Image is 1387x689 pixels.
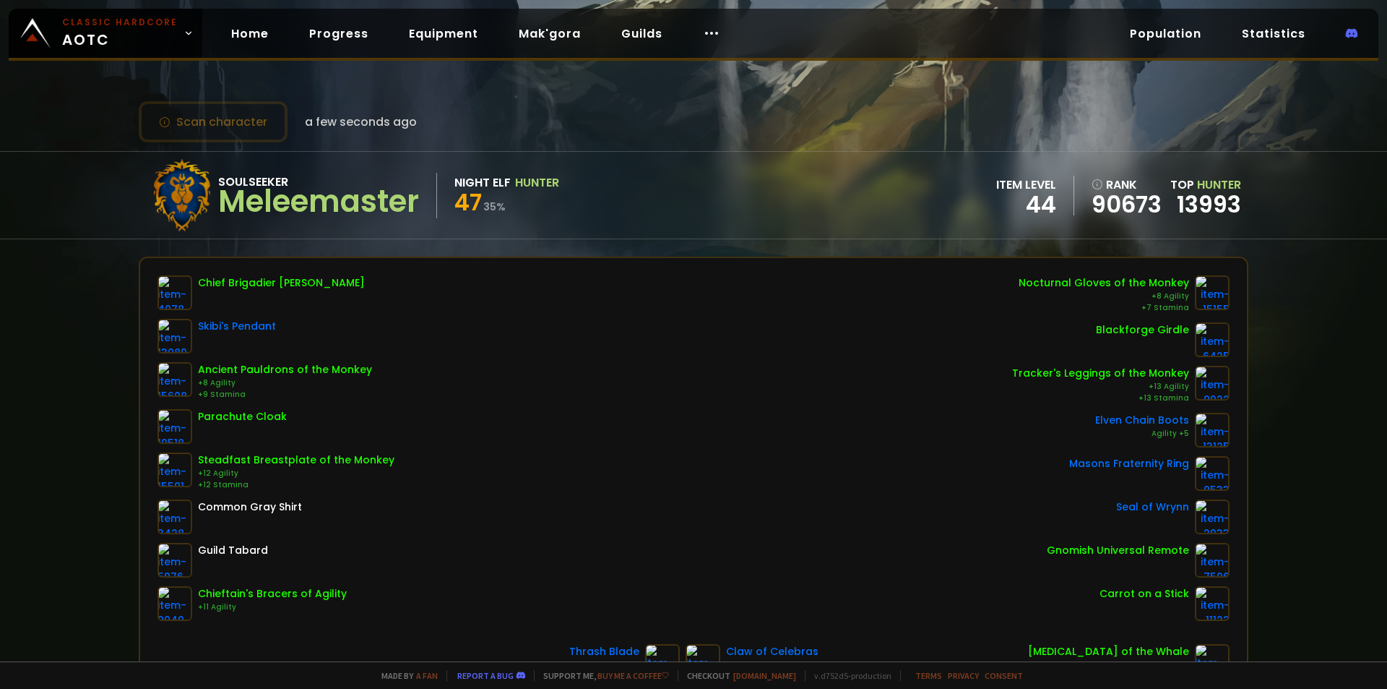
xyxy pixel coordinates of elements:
img: item-15608 [157,362,192,397]
a: Guilds [610,19,674,48]
img: item-4078 [157,275,192,310]
div: item level [996,176,1056,194]
img: item-3428 [157,500,192,534]
img: item-6425 [1195,322,1230,357]
img: item-15591 [157,453,192,487]
a: 13993 [1177,188,1241,221]
img: item-5976 [157,543,192,578]
div: Parachute Cloak [198,409,287,424]
div: Guild Tabard [198,543,268,558]
div: Nocturnal Gloves of the Monkey [1019,275,1189,291]
button: Scan character [139,101,288,142]
span: a few seconds ago [305,113,417,131]
div: Soulseeker [218,173,419,191]
span: Support me, [534,670,669,681]
a: a fan [416,670,438,681]
div: +9 Stamina [198,389,372,401]
div: Chief Brigadier [PERSON_NAME] [198,275,365,291]
a: 90673 [1092,194,1162,215]
div: +13 Stamina [1012,393,1189,404]
div: Claw of Celebras [726,644,818,659]
a: Equipment [397,19,490,48]
span: Checkout [678,670,796,681]
div: +7 Stamina [1019,302,1189,314]
div: 44 [996,194,1056,215]
div: Elven Chain Boots [1095,413,1189,428]
div: +13 Agility [1012,381,1189,393]
img: item-9949 [157,586,192,621]
div: [MEDICAL_DATA] of the Whale [1028,644,1189,659]
div: Masons Fraternity Ring [1069,456,1189,471]
img: item-2933 [1195,500,1230,534]
div: Ancient Pauldrons of the Monkey [198,362,372,377]
div: Carrot on a Stick [1099,586,1189,602]
a: [DOMAIN_NAME] [733,670,796,681]
img: item-9533 [1195,456,1230,491]
a: Buy me a coffee [597,670,669,681]
div: Seal of Wrynn [1116,500,1189,515]
a: Consent [985,670,1023,681]
div: +12 Agility [198,468,394,479]
span: Hunter [1197,176,1241,193]
img: item-13089 [157,319,192,354]
a: Population [1118,19,1213,48]
div: Meleemaster [218,191,419,213]
small: 35 % [483,200,506,214]
span: AOTC [62,16,178,51]
div: Gnomish Universal Remote [1047,543,1189,558]
div: Night Elf [454,174,511,192]
img: item-7506 [1195,543,1230,578]
a: Terms [915,670,942,681]
div: rank [1092,176,1162,194]
img: item-15155 [1195,275,1230,310]
div: Blackforge Girdle [1096,322,1189,338]
div: Thrash Blade [569,644,639,659]
a: Home [220,19,280,48]
img: item-13125 [1195,413,1230,448]
div: Agility +5 [1095,428,1189,440]
a: Classic HardcoreAOTC [9,9,202,58]
small: Classic Hardcore [62,16,178,29]
img: item-9922 [1195,366,1230,401]
a: Mak'gora [507,19,592,48]
a: Progress [298,19,380,48]
a: Privacy [948,670,979,681]
div: Skibi's Pendant [198,319,276,334]
a: Report a bug [457,670,514,681]
img: item-10518 [157,409,192,444]
img: item-11122 [1195,586,1230,621]
span: v. d752d5 - production [805,670,891,681]
div: +8 Agility [1019,291,1189,302]
div: Hunter [515,174,559,192]
div: Steadfast Breastplate of the Monkey [198,453,394,468]
div: +11 Agility [198,602,347,613]
span: Made by [373,670,438,681]
a: Statistics [1230,19,1317,48]
div: Tracker's Leggings of the Monkey [1012,366,1189,381]
div: +8 Agility [198,377,372,389]
div: Common Gray Shirt [198,500,302,515]
span: 47 [454,186,482,218]
div: +12 Stamina [198,479,394,491]
div: Chieftain's Bracers of Agility [198,586,347,602]
div: +4 Spirit [1028,659,1189,671]
div: Top [1170,176,1241,194]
